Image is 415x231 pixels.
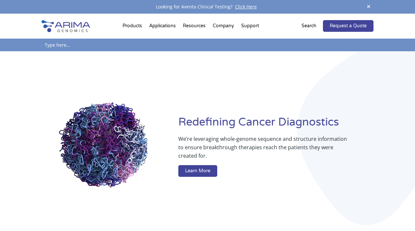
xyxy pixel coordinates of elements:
h1: Redefining Cancer Diagnostics [178,115,373,135]
a: Learn More [178,165,217,177]
iframe: Chat Widget [383,200,415,231]
p: We’re leveraging whole-genome sequence and structure information to ensure breakthrough therapies... [178,135,348,165]
a: Request a Quote [323,20,373,32]
img: Arima-Genomics-logo [41,20,90,32]
div: Looking for Aventa Clinical Testing? [41,3,373,11]
p: Search [302,22,316,30]
a: Click Here [232,4,259,10]
input: Type here... [41,39,373,51]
